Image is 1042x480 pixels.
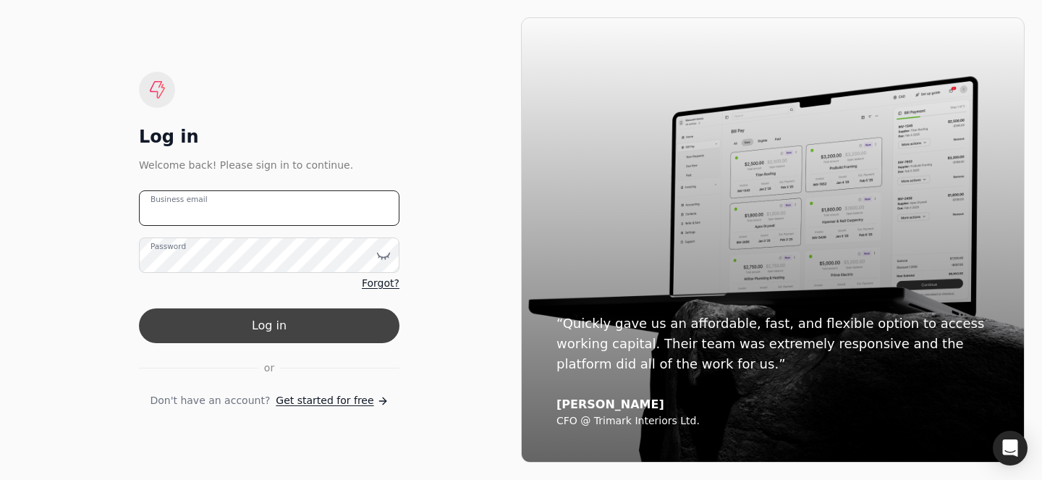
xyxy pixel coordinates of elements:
button: Log in [139,308,399,343]
span: Get started for free [276,393,373,408]
span: Don't have an account? [150,393,270,408]
div: “Quickly gave us an affordable, fast, and flexible option to access working capital. Their team w... [556,313,989,374]
label: Business email [151,194,208,206]
div: CFO @ Trimark Interiors Ltd. [556,415,989,428]
a: Forgot? [362,276,399,291]
div: Open Intercom Messenger [993,431,1028,466]
a: Get started for free [276,393,388,408]
label: Password [151,241,186,253]
div: Log in [139,125,399,148]
div: [PERSON_NAME] [556,397,989,412]
div: Welcome back! Please sign in to continue. [139,157,399,173]
span: or [264,361,274,376]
